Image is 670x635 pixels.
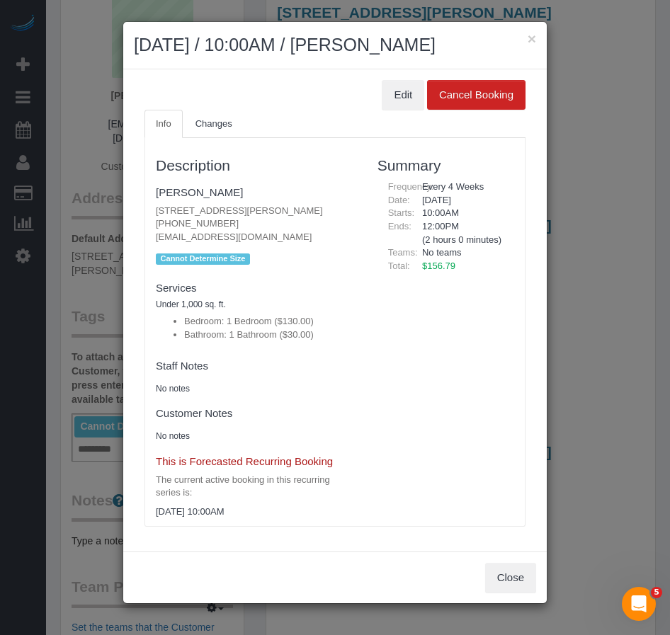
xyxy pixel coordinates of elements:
[382,80,424,110] button: Edit
[388,261,410,271] span: Total:
[195,118,232,129] span: Changes
[411,181,514,194] div: Every 4 Weeks
[156,300,356,309] h5: Under 1,000 sq. ft.
[411,194,514,207] div: [DATE]
[156,253,250,265] span: Cannot Determine Size
[388,207,415,218] span: Starts:
[377,157,514,173] h3: Summary
[388,247,418,258] span: Teams:
[184,315,356,328] li: Bedroom: 1 Bedroom ($130.00)
[144,110,183,139] a: Info
[156,383,356,395] pre: No notes
[156,282,356,294] h4: Services
[622,587,656,621] iframe: Intercom live chat
[156,430,356,442] pre: No notes
[411,207,514,220] div: 10:00AM
[134,33,536,58] h2: [DATE] / 10:00AM / [PERSON_NAME]
[651,587,662,598] span: 5
[156,474,356,500] p: The current active booking in this recurring series is:
[156,360,356,372] h4: Staff Notes
[528,31,536,46] button: ×
[388,181,434,192] span: Frequency:
[184,328,356,342] li: Bathroom: 1 Bathroom ($30.00)
[156,506,225,517] span: [DATE] 10:00AM
[388,221,411,231] span: Ends:
[156,118,171,129] span: Info
[485,563,536,593] button: Close
[156,408,356,420] h4: Customer Notes
[156,205,356,244] p: [STREET_ADDRESS][PERSON_NAME] [PHONE_NUMBER] [EMAIL_ADDRESS][DOMAIN_NAME]
[422,247,462,258] span: No teams
[156,186,243,198] a: [PERSON_NAME]
[388,195,410,205] span: Date:
[411,220,514,246] div: 12:00PM (2 hours 0 minutes)
[427,80,526,110] button: Cancel Booking
[156,157,356,173] h3: Description
[422,261,455,271] span: $156.79
[156,456,356,468] h4: This is Forecasted Recurring Booking
[184,110,244,139] a: Changes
